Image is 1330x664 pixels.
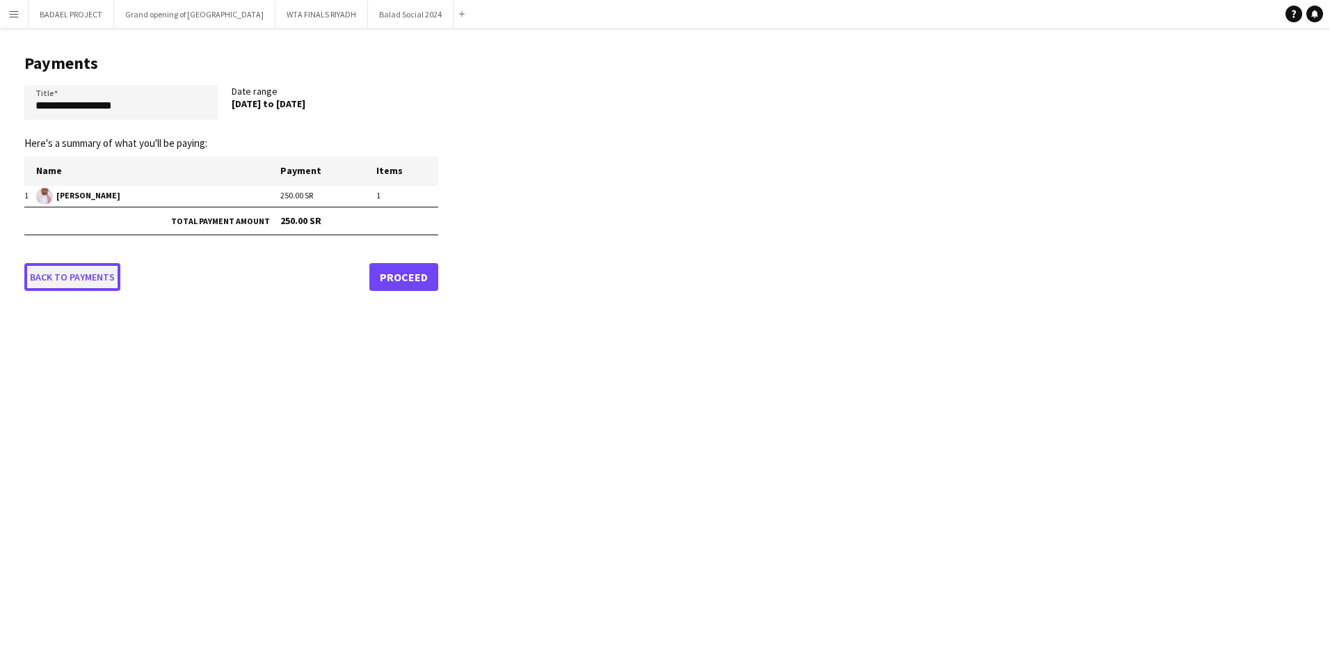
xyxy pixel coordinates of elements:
[29,1,114,28] button: BADAEL PROJECT
[369,263,438,291] a: Proceed
[24,207,280,235] td: Total payment amount
[24,263,120,291] a: Back to payments
[280,157,376,185] th: Payment
[376,185,438,207] td: 1
[368,1,454,28] button: Balad Social 2024
[275,1,368,28] button: WTA FINALS RIYADH
[280,207,438,235] td: 250.00 SR
[36,188,280,205] span: [PERSON_NAME]
[232,97,425,110] div: [DATE] to [DATE]
[24,53,438,74] h1: Payments
[376,157,438,185] th: Items
[24,137,438,150] p: Here's a summary of what you'll be paying:
[232,85,439,125] div: Date range
[114,1,275,28] button: Grand opening of [GEOGRAPHIC_DATA]
[36,157,280,185] th: Name
[280,185,376,207] td: 250.00 SR
[24,185,36,207] td: 1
